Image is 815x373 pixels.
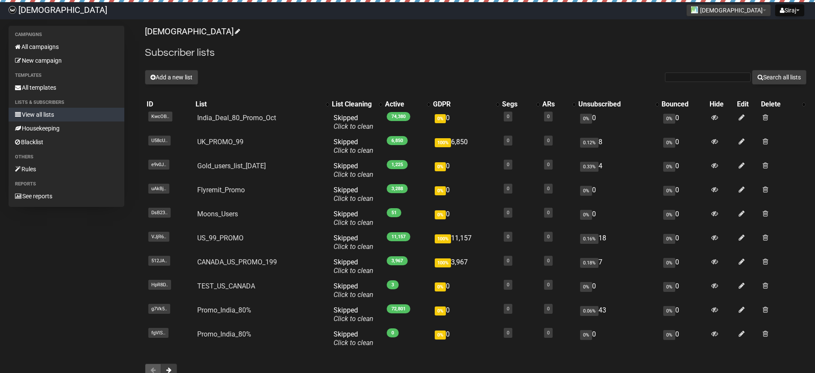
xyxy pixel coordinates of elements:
[334,306,373,323] span: Skipped
[507,162,509,167] a: 0
[577,327,660,351] td: 0
[9,54,124,67] a: New campaign
[691,6,698,13] img: 1.jpg
[387,304,410,313] span: 72,801
[197,210,238,218] a: Moons_Users
[660,110,708,134] td: 0
[194,98,330,110] th: List: No sort applied, activate to apply an ascending sort
[197,258,277,266] a: CANADA_US_PROMO_199
[507,210,509,215] a: 0
[9,135,124,149] a: Blacklist
[334,291,373,299] a: Click to clean
[197,162,266,170] a: Gold_users_list_[DATE]
[507,306,509,312] a: 0
[387,112,410,121] span: 74,380
[148,328,168,338] span: fgVlS..
[197,114,276,122] a: India_Deal_80_Promo_Oct
[9,162,124,176] a: Rules
[547,330,550,336] a: 0
[9,179,124,189] li: Reports
[663,210,675,220] span: 0%
[148,160,169,170] span: e9v0J..
[383,98,431,110] th: Active: No sort applied, activate to apply an ascending sort
[330,98,383,110] th: List Cleaning: No sort applied, activate to apply an ascending sort
[387,328,399,337] span: 0
[334,170,373,179] a: Click to clean
[663,234,675,244] span: 0%
[332,100,375,109] div: List Cleaning
[580,306,598,316] span: 0.06%
[663,186,675,196] span: 0%
[334,243,373,251] a: Click to clean
[148,280,171,290] span: HpR8D..
[9,121,124,135] a: Housekeeping
[660,158,708,182] td: 0
[435,186,446,195] span: 0%
[580,210,592,220] span: 0%
[197,282,255,290] a: TEST_US_CANADA
[507,258,509,264] a: 0
[435,138,451,147] span: 100%
[334,315,373,323] a: Click to clean
[663,162,675,172] span: 0%
[9,108,124,121] a: View all lists
[663,138,675,148] span: 0%
[577,230,660,255] td: 18
[580,138,598,148] span: 0.12%
[431,303,500,327] td: 0
[431,110,500,134] td: 0
[197,330,251,338] a: Promo_India_80%
[577,110,660,134] td: 0
[9,70,124,81] li: Templates
[431,255,500,279] td: 3,967
[197,234,244,242] a: US_99_PROMO
[577,303,660,327] td: 43
[431,206,500,230] td: 0
[334,267,373,275] a: Click to clean
[580,162,598,172] span: 0.33%
[580,186,592,196] span: 0%
[507,114,509,119] a: 0
[507,186,509,191] a: 0
[577,98,660,110] th: Unsubscribed: No sort applied, activate to apply an ascending sort
[735,98,759,110] th: Edit: No sort applied, sorting is disabled
[145,26,239,36] a: [DEMOGRAPHIC_DATA]
[577,158,660,182] td: 4
[431,98,500,110] th: GDPR: No sort applied, activate to apply an ascending sort
[577,279,660,303] td: 0
[145,98,194,110] th: ID: No sort applied, sorting is disabled
[148,232,169,242] span: VJjR6..
[385,100,423,109] div: Active
[577,255,660,279] td: 7
[660,255,708,279] td: 0
[547,162,550,167] a: 0
[660,134,708,158] td: 0
[334,234,373,251] span: Skipped
[431,134,500,158] td: 6,850
[435,282,446,291] span: 0%
[547,234,550,240] a: 0
[334,162,373,179] span: Skipped
[148,256,170,266] span: 512JA..
[9,152,124,162] li: Others
[580,234,598,244] span: 0.16%
[9,40,124,54] a: All campaigns
[145,45,806,61] h2: Subscriber lists
[433,100,492,109] div: GDPR
[334,122,373,130] a: Click to clean
[334,194,373,203] a: Click to clean
[435,114,446,123] span: 0%
[431,182,500,206] td: 0
[334,339,373,347] a: Click to clean
[710,100,734,109] div: Hide
[435,331,446,340] span: 0%
[334,330,373,347] span: Skipped
[547,282,550,288] a: 0
[580,282,592,292] span: 0%
[334,138,373,155] span: Skipped
[547,138,550,143] a: 0
[197,186,245,194] a: Flyremit_Promo
[500,98,541,110] th: Segs: No sort applied, activate to apply an ascending sort
[148,208,171,218] span: DsB23..
[580,114,592,124] span: 0%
